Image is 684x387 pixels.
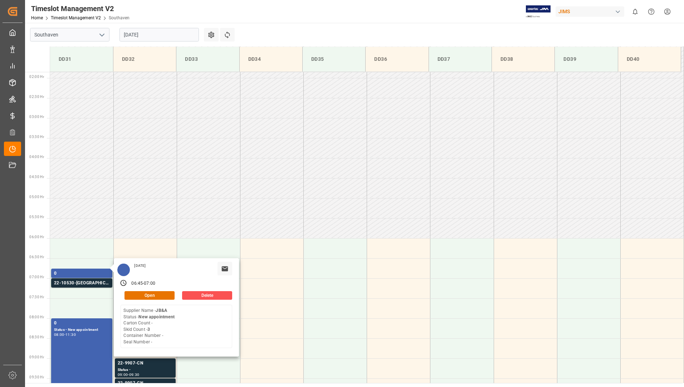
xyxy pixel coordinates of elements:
[29,335,44,339] span: 08:30 Hr
[526,5,551,18] img: Exertis%20JAM%20-%20Email%20Logo.jpg_1722504956.jpg
[119,53,170,66] div: DD32
[96,29,107,40] button: open menu
[54,287,109,293] div: Status -
[435,53,486,66] div: DD37
[54,270,109,277] div: 0
[118,373,128,376] div: 09:00
[556,6,624,17] div: JIMS
[129,373,140,376] div: 09:30
[29,75,44,79] span: 02:00 Hr
[29,295,44,299] span: 07:30 Hr
[132,263,148,268] div: [DATE]
[128,373,129,376] div: -
[29,195,44,199] span: 05:00 Hr
[29,95,44,99] span: 02:30 Hr
[627,4,643,20] button: show 0 new notifications
[124,291,175,300] button: Open
[56,53,107,66] div: DD31
[182,53,233,66] div: DD33
[119,28,199,41] input: DD-MM-YYYY
[29,375,44,379] span: 09:30 Hr
[64,333,65,336] div: -
[29,115,44,119] span: 03:00 Hr
[624,53,675,66] div: DD40
[29,155,44,159] span: 04:00 Hr
[147,327,150,332] b: 3
[138,314,175,319] b: New appointment
[29,235,44,239] span: 06:00 Hr
[31,3,130,14] div: Timeslot Management V2
[29,175,44,179] span: 04:30 Hr
[29,255,44,259] span: 06:30 Hr
[131,280,143,287] div: 06:45
[29,135,44,139] span: 03:30 Hr
[118,367,173,373] div: Status -
[144,280,155,287] div: 07:00
[182,291,232,300] button: Delete
[54,327,109,333] div: Status - New appointment
[498,53,549,66] div: DD38
[118,360,173,367] div: 22-9907-CN
[31,15,43,20] a: Home
[54,280,109,287] div: 22-10530-[GEOGRAPHIC_DATA]
[308,53,360,66] div: DD35
[54,320,109,327] div: 0
[51,15,101,20] a: Timeslot Management V2
[561,53,612,66] div: DD39
[118,380,173,387] div: 22-9907-CN
[371,53,422,66] div: DD36
[643,4,659,20] button: Help Center
[123,308,175,345] div: Supplier Name - Status - Carton Count - Skid Count - Container Number - Seal Number -
[29,315,44,319] span: 08:00 Hr
[30,28,109,41] input: Type to search/select
[29,275,44,279] span: 07:00 Hr
[54,277,109,283] div: Status - New appointment
[156,308,167,313] b: JB&A
[65,333,76,336] div: 11:30
[29,355,44,359] span: 09:00 Hr
[143,280,144,287] div: -
[245,53,297,66] div: DD34
[54,333,64,336] div: 08:00
[29,215,44,219] span: 05:30 Hr
[556,5,627,18] button: JIMS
